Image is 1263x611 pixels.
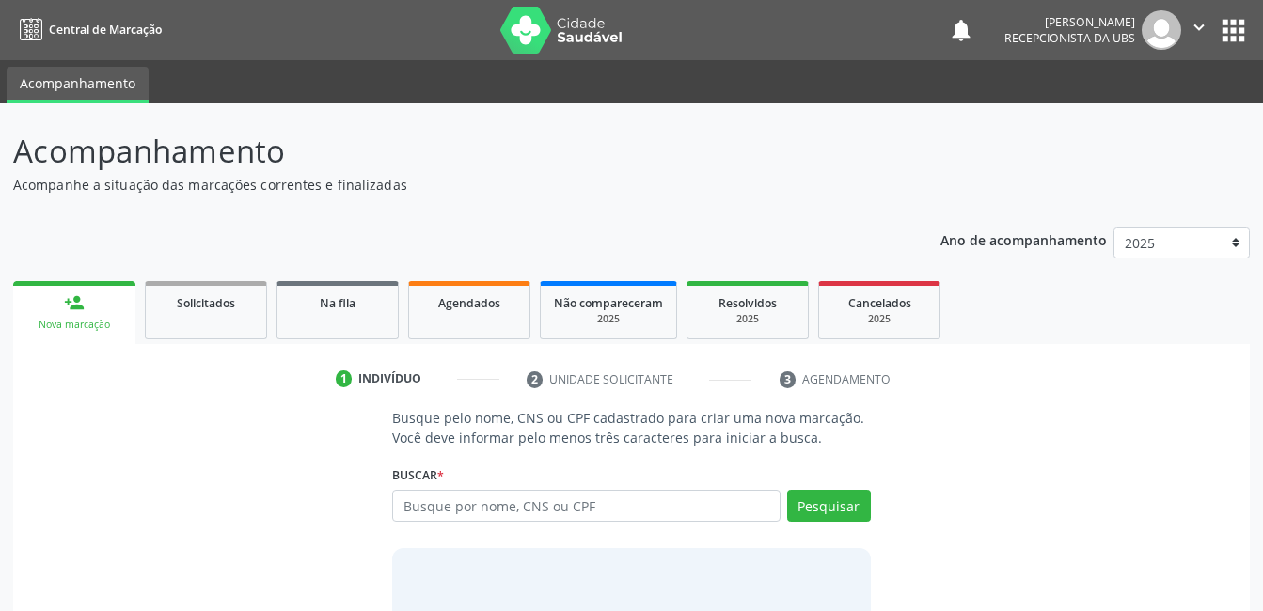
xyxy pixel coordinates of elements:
[13,175,879,195] p: Acompanhe a situação das marcações correntes e finalizadas
[336,370,353,387] div: 1
[177,295,235,311] span: Solicitados
[948,17,974,43] button: notifications
[940,227,1107,251] p: Ano de acompanhamento
[7,67,149,103] a: Acompanhamento
[701,312,795,326] div: 2025
[392,461,444,490] label: Buscar
[26,318,122,332] div: Nova marcação
[392,490,780,522] input: Busque por nome, CNS ou CPF
[49,22,162,38] span: Central de Marcação
[832,312,926,326] div: 2025
[1217,14,1250,47] button: apps
[320,295,355,311] span: Na fila
[13,14,162,45] a: Central de Marcação
[787,490,871,522] button: Pesquisar
[13,128,879,175] p: Acompanhamento
[1142,10,1181,50] img: img
[554,312,663,326] div: 2025
[1004,30,1135,46] span: Recepcionista da UBS
[392,408,870,447] p: Busque pelo nome, CNS ou CPF cadastrado para criar uma nova marcação. Você deve informar pelo men...
[1004,14,1135,30] div: [PERSON_NAME]
[358,370,421,387] div: Indivíduo
[438,295,500,311] span: Agendados
[64,292,85,313] div: person_add
[848,295,911,311] span: Cancelados
[1181,10,1217,50] button: 
[1189,17,1209,38] i: 
[554,295,663,311] span: Não compareceram
[718,295,777,311] span: Resolvidos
